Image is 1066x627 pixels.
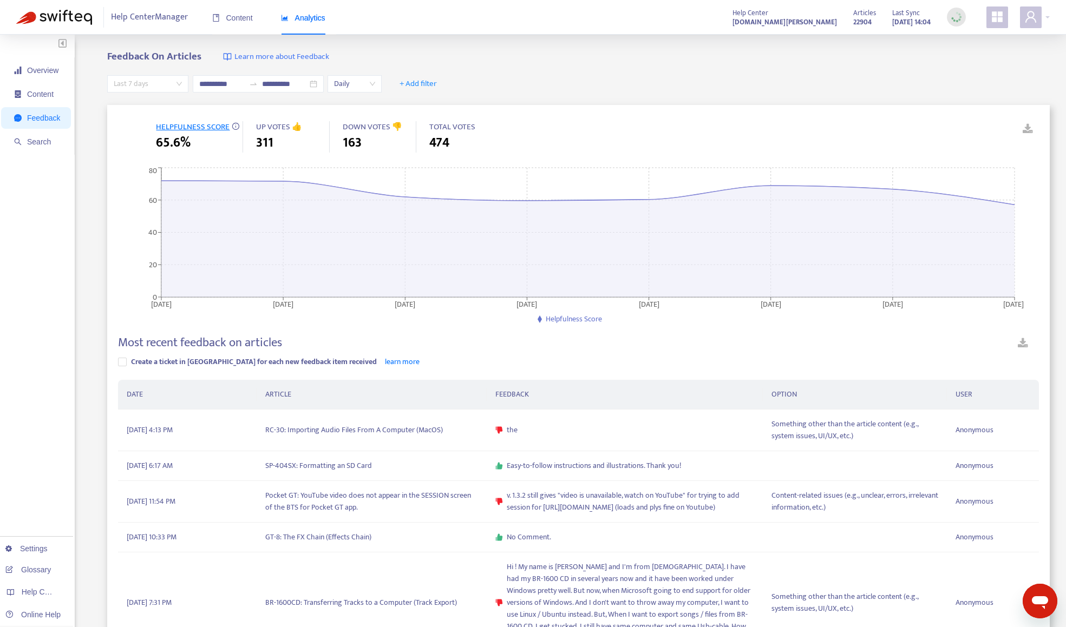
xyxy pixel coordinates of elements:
[947,380,1039,410] th: USER
[131,355,377,368] span: Create a ticket in [GEOGRAPHIC_DATA] for each new feedback item received
[343,120,402,134] span: DOWN VOTES 👎
[5,544,48,553] a: Settings
[212,14,220,22] span: book
[763,380,947,410] th: OPTION
[733,16,837,28] a: [DOMAIN_NAME][PERSON_NAME]
[771,490,938,513] span: Content-related issues (e.g., unclear, errors, irrelevant information, etc.)
[507,424,518,436] span: the
[149,164,157,177] tspan: 80
[153,291,157,303] tspan: 0
[16,10,92,25] img: Swifteq
[114,76,182,92] span: Last 7 days
[956,496,993,507] span: Anonymous
[257,451,487,481] td: SP-404SX: Formatting an SD Card
[400,77,437,90] span: + Add filter
[127,424,173,436] span: [DATE] 4:13 PM
[27,114,60,122] span: Feedback
[495,498,503,505] span: dislike
[495,533,503,541] span: like
[892,7,920,19] span: Last Sync
[127,460,173,472] span: [DATE] 6:17 AM
[429,133,449,153] span: 474
[495,426,503,434] span: dislike
[991,10,1004,23] span: appstore
[507,490,754,513] span: v. 1.3.2 still gives "video is unavailable, watch on YouTube" for trying to add session for [URL]...
[495,462,503,470] span: like
[234,51,329,63] span: Learn more about Feedback
[1024,10,1037,23] span: user
[5,610,61,619] a: Online Help
[273,298,294,310] tspan: [DATE]
[127,597,172,609] span: [DATE] 7:31 PM
[1023,584,1057,618] iframe: メッセージングウィンドウを開くボタン
[111,7,188,28] span: Help Center Manager
[956,460,993,472] span: Anonymous
[127,496,175,507] span: [DATE] 11:54 PM
[149,259,157,271] tspan: 20
[14,90,22,98] span: container
[882,298,903,310] tspan: [DATE]
[892,16,931,28] strong: [DATE] 14:04
[956,597,993,609] span: Anonymous
[257,481,487,523] td: Pocket GT: YouTube video does not appear in the SESSION screen of the BTS for Pocket GT app.
[281,14,289,22] span: area-chart
[281,14,325,22] span: Analytics
[956,531,993,543] span: Anonymous
[212,14,253,22] span: Content
[257,410,487,451] td: RC-30: Importing Audio Files From A Computer (MacOS)
[343,133,362,153] span: 163
[956,424,993,436] span: Anonymous
[223,51,329,63] a: Learn more about Feedback
[14,138,22,146] span: search
[771,591,938,615] span: Something other than the article content (e.g., system issues, UI/UX, etc.)
[257,523,487,552] td: GT-8: The FX Chain (Effects Chain)
[22,588,66,596] span: Help Centers
[853,16,872,28] strong: 22904
[27,137,51,146] span: Search
[429,120,475,134] span: TOTAL VOTES
[546,313,602,325] span: Helpfulness Score
[118,335,282,350] h4: Most recent feedback on articles
[853,7,876,19] span: Articles
[156,133,191,153] span: 65.6%
[249,80,258,88] span: swap-right
[5,565,51,574] a: Glossary
[391,75,445,93] button: + Add filter
[249,80,258,88] span: to
[733,7,768,19] span: Help Center
[507,531,551,543] span: No Comment.
[27,66,58,75] span: Overview
[118,380,256,410] th: DATE
[151,298,172,310] tspan: [DATE]
[27,90,54,98] span: Content
[771,418,938,442] span: Something other than the article content (e.g., system issues, UI/UX, etc.)
[507,460,681,472] span: Easy-to-follow instructions and illustrations. Thank you!
[148,226,157,239] tspan: 40
[256,133,273,153] span: 311
[639,298,659,310] tspan: [DATE]
[495,599,503,606] span: dislike
[1004,298,1024,310] tspan: [DATE]
[395,298,416,310] tspan: [DATE]
[257,380,487,410] th: ARTICLE
[107,48,201,65] b: Feedback On Articles
[950,10,963,24] img: sync_loading.0b5143dde30e3a21642e.gif
[156,120,230,134] span: HELPFULNESS SCORE
[14,114,22,122] span: message
[761,298,781,310] tspan: [DATE]
[14,67,22,74] span: signal
[487,380,763,410] th: FEEDBACK
[149,194,157,206] tspan: 60
[334,76,375,92] span: Daily
[127,531,176,543] span: [DATE] 10:33 PM
[517,298,538,310] tspan: [DATE]
[385,355,420,368] a: learn more
[256,120,302,134] span: UP VOTES 👍
[223,52,232,61] img: image-link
